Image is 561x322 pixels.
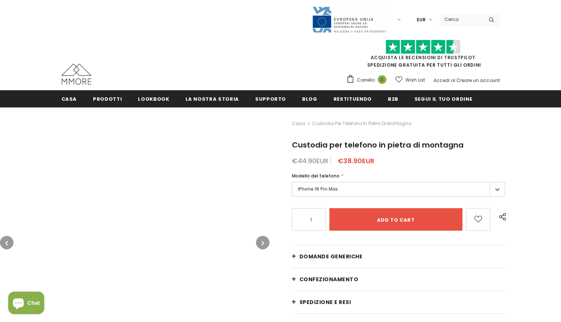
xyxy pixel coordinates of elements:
a: Blog [302,90,317,107]
span: €38.90EUR [338,156,374,165]
span: Wish List [405,76,425,84]
a: Acquista le recensioni di TrustPilot [371,54,476,61]
a: Prodotti [93,90,122,107]
a: Domande generiche [292,245,506,268]
span: Segui il tuo ordine [414,95,472,103]
a: B2B [388,90,398,107]
a: Segui il tuo ordine [414,90,472,107]
span: Lookbook [138,95,169,103]
span: €44.90EUR [292,156,328,165]
span: supporto [255,95,286,103]
a: Javni Razpis [312,16,387,22]
a: CONFEZIONAMENTO [292,268,506,291]
a: Casa [292,119,305,128]
img: Casi MMORE [61,64,91,85]
span: Custodia per telefono in pietra di montagna [292,140,464,150]
span: Restituendo [334,95,372,103]
span: Casa [61,95,77,103]
input: Add to cart [329,208,462,231]
span: Prodotti [93,95,122,103]
img: Javni Razpis [312,6,387,33]
a: supporto [255,90,286,107]
img: Fidati di Pilot Stars [386,40,461,54]
span: Spedizione e resi [299,298,351,306]
inbox-online-store-chat: Shopify online store chat [6,292,46,316]
a: Spedizione e resi [292,291,506,313]
span: or [451,77,455,83]
label: iPhone 16 Pro Max [292,182,506,197]
input: Search Site [440,14,483,25]
span: 0 [378,75,386,84]
span: La nostra storia [186,95,239,103]
span: Modello del telefono [292,173,340,179]
span: SPEDIZIONE GRATUITA PER TUTTI GLI ORDINI [346,43,500,68]
a: Creare un account [456,77,500,83]
a: Restituendo [334,90,372,107]
span: B2B [388,95,398,103]
span: EUR [417,16,426,24]
span: Domande generiche [299,253,363,260]
span: Blog [302,95,317,103]
a: Casa [61,90,77,107]
span: CONFEZIONAMENTO [299,276,359,283]
span: Carrello [357,76,375,84]
a: Wish List [395,73,425,86]
a: Lookbook [138,90,169,107]
a: La nostra storia [186,90,239,107]
a: Accedi [434,77,450,83]
span: Custodia per telefono in pietra di montagna [312,119,411,128]
a: Carrello 0 [346,75,390,86]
